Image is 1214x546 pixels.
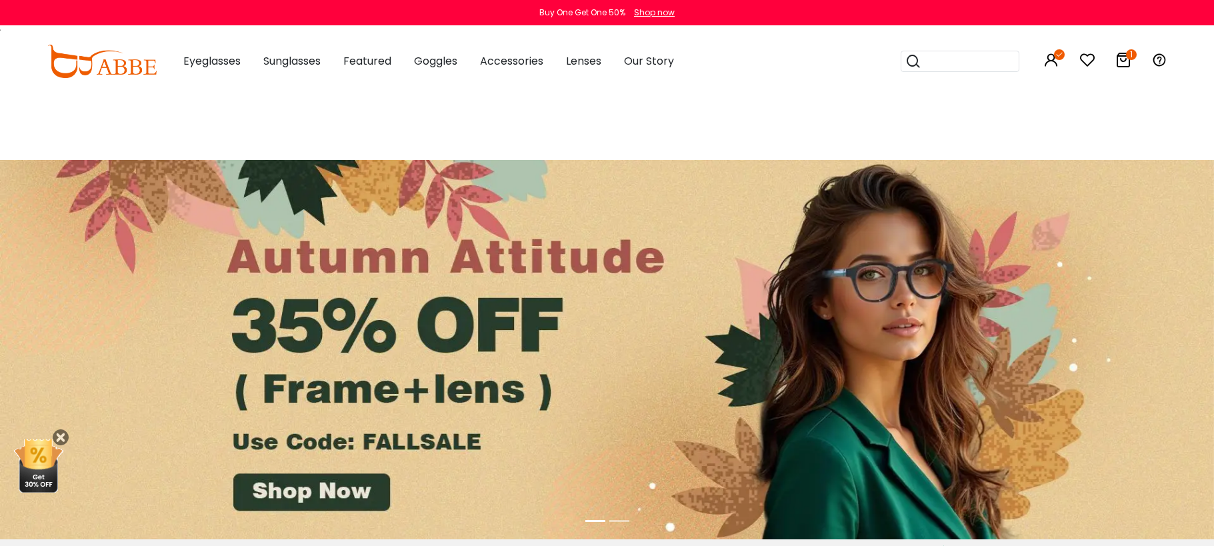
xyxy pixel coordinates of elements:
[47,45,157,78] img: abbeglasses.com
[1126,49,1137,60] i: 1
[263,53,321,69] span: Sunglasses
[414,53,457,69] span: Goggles
[624,53,674,69] span: Our Story
[183,53,241,69] span: Eyeglasses
[634,7,675,19] div: Shop now
[480,53,543,69] span: Accessories
[566,53,601,69] span: Lenses
[627,7,675,18] a: Shop now
[343,53,391,69] span: Featured
[539,7,625,19] div: Buy One Get One 50%
[13,439,63,493] img: mini welcome offer
[1115,55,1131,70] a: 1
